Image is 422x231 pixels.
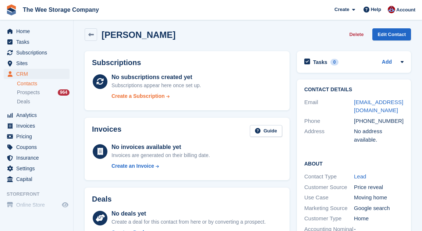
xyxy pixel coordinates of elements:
span: Tasks [16,37,60,47]
span: Home [16,26,60,36]
a: menu [4,37,70,47]
span: Sites [16,58,60,68]
a: menu [4,131,70,142]
span: Prospects [17,89,40,96]
a: menu [4,47,70,58]
span: Invoices [16,121,60,131]
div: Home [354,214,404,223]
a: Add [382,58,392,67]
h2: About [304,160,404,167]
div: Marketing Source [304,204,354,213]
span: Capital [16,174,60,184]
div: Subscriptions appear here once set up. [111,82,201,89]
a: menu [4,110,70,120]
h2: Contact Details [304,87,404,93]
span: Settings [16,163,60,174]
span: Analytics [16,110,60,120]
a: menu [4,69,70,79]
a: Guide [250,125,282,137]
div: 0 [330,59,339,65]
div: 964 [58,89,70,96]
a: menu [4,174,70,184]
a: menu [4,153,70,163]
div: [PHONE_NUMBER] [354,117,404,125]
span: Account [396,6,415,14]
div: Create an Invoice [111,162,154,170]
h2: Tasks [313,59,327,65]
a: Create an Invoice [111,162,210,170]
span: Subscriptions [16,47,60,58]
div: No address available. [354,127,404,144]
a: menu [4,58,70,68]
a: Deals [17,98,70,106]
div: Use Case [304,193,354,202]
a: Create a Subscription [111,92,201,100]
div: Email [304,98,354,115]
h2: Subscriptions [92,58,282,67]
div: Contact Type [304,173,354,181]
h2: [PERSON_NAME] [102,30,175,40]
div: Address [304,127,354,144]
span: Online Store [16,200,60,210]
h2: Deals [92,195,111,203]
a: Contacts [17,80,70,87]
img: stora-icon-8386f47178a22dfd0bd8f6a31ec36ba5ce8667c1dd55bd0f319d3a0aa187defe.svg [6,4,17,15]
span: Help [371,6,381,13]
span: Coupons [16,142,60,152]
div: Customer Type [304,214,354,223]
button: Delete [346,28,366,40]
span: Deals [17,98,30,105]
a: Edit Contact [372,28,411,40]
div: Customer Source [304,183,354,192]
a: menu [4,163,70,174]
a: menu [4,121,70,131]
span: Insurance [16,153,60,163]
span: Pricing [16,131,60,142]
span: CRM [16,69,60,79]
a: The Wee Storage Company [20,4,102,16]
div: Price reveal [354,183,404,192]
div: No subscriptions created yet [111,73,201,82]
img: Scott Ritchie [388,6,395,13]
a: menu [4,142,70,152]
a: menu [4,26,70,36]
div: Invoices are generated on their billing date. [111,152,210,159]
a: Prospects 964 [17,89,70,96]
div: Create a Subscription [111,92,165,100]
div: Google search [354,204,404,213]
div: Phone [304,117,354,125]
a: menu [4,200,70,210]
div: No deals yet [111,209,266,218]
a: Lead [354,173,366,180]
span: Create [334,6,349,13]
a: [EMAIL_ADDRESS][DOMAIN_NAME] [354,99,403,114]
div: Create a deal for this contact from here or by converting a prospect. [111,218,266,226]
span: Storefront [7,191,73,198]
h2: Invoices [92,125,121,137]
div: Moving home [354,193,404,202]
div: No invoices available yet [111,143,210,152]
a: Preview store [61,200,70,209]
